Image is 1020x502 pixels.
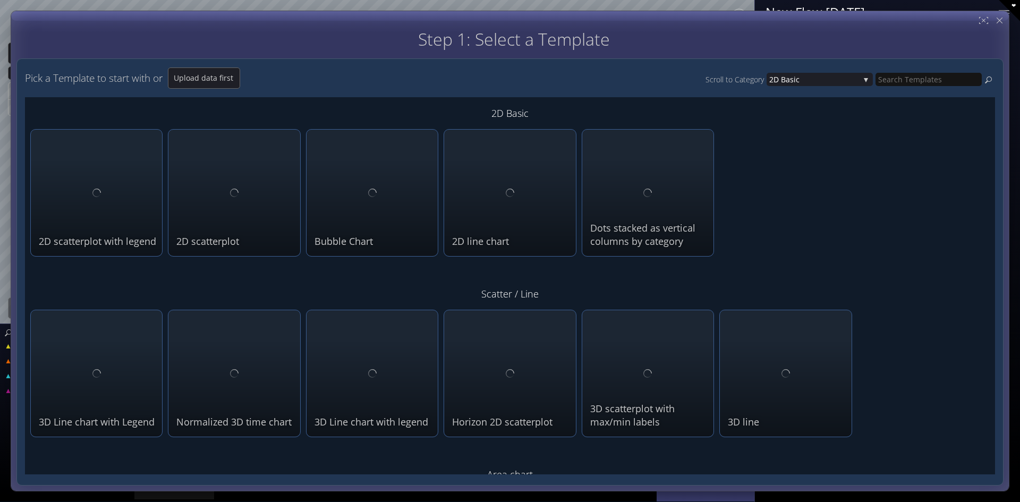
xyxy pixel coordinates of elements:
div: 3D Line chart with Legend [39,415,157,429]
div: Dots stacked as vertical columns by category [590,222,708,248]
div: 3D scatterplot with max/min labels [590,402,708,429]
div: New Flow [DATE] [766,5,985,19]
span: Upload data first [168,73,240,83]
div: Area chart [30,464,990,485]
div: Bubble Chart [314,235,432,248]
span: 2D Bas [769,73,794,86]
div: 2D scatterplot [176,235,294,248]
div: 2D scatterplot with legend [39,235,157,248]
div: Scatter / Line [30,283,990,304]
h4: Pick a Template to start with or [25,73,163,84]
input: Search Templates [875,73,982,86]
div: Scroll to Category [705,73,767,86]
div: 2D Basic [30,103,990,124]
div: 3D line [728,415,846,429]
div: 3D Line chart with legend [314,415,432,429]
span: Step 1: Select a Template [418,28,610,50]
div: 2D line chart [452,235,570,248]
div: Horizon 2D scatterplot [452,415,570,429]
span: ic [794,73,860,86]
div: Normalized 3D time chart [176,415,294,429]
